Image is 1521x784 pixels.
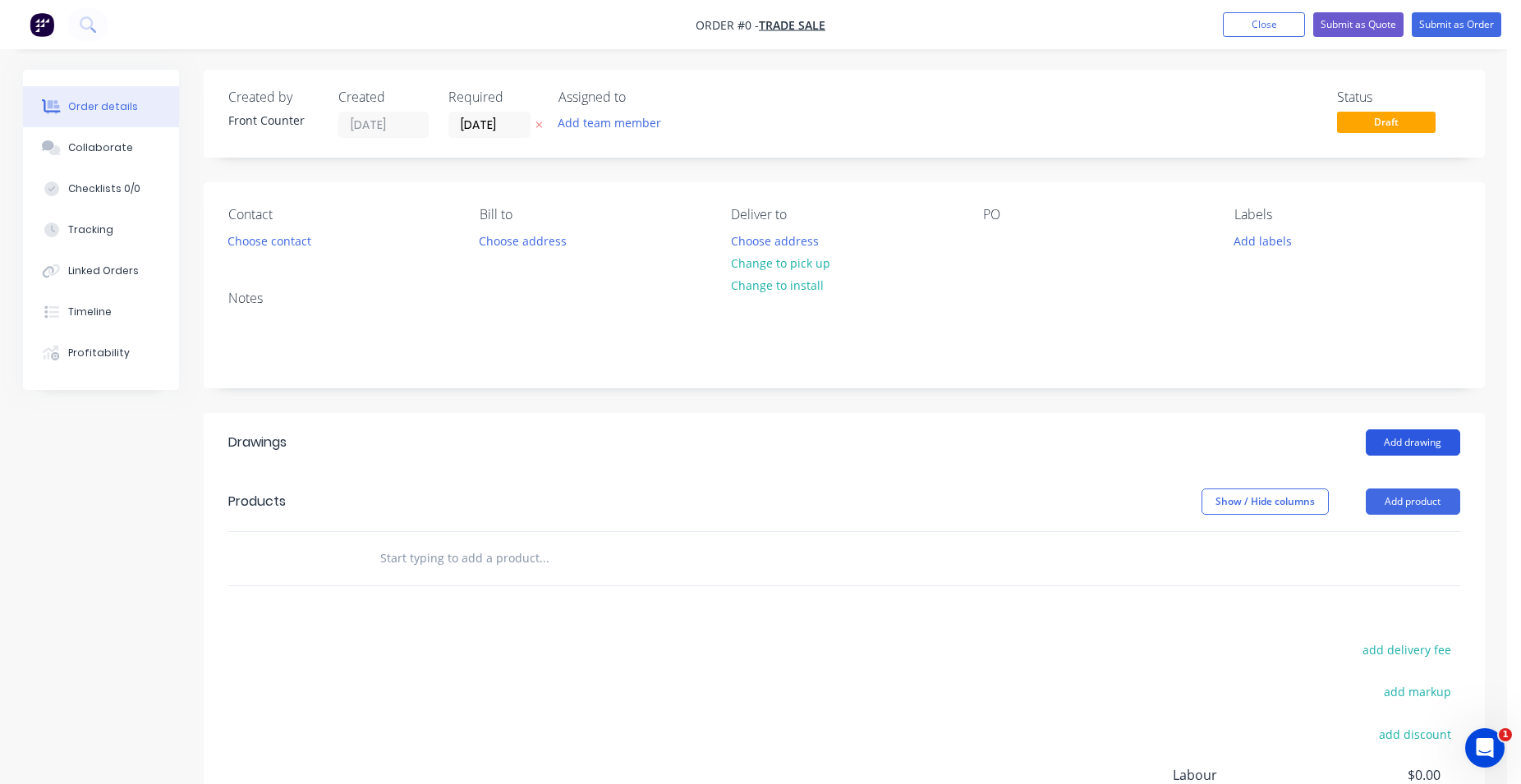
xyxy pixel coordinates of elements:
[23,168,179,209] button: Checklists 0/0
[228,89,319,105] div: Created by
[1223,12,1305,37] button: Close
[1376,681,1460,703] button: add markup
[1465,728,1505,768] iframe: Intercom live chat
[228,433,287,452] div: Drawings
[1412,12,1501,37] button: Submit as Order
[1225,229,1301,251] button: Add labels
[558,89,723,105] div: Assigned to
[1337,89,1460,105] div: Status
[480,207,705,222] div: Bill to
[1371,722,1460,745] button: add discount
[722,229,827,251] button: Choose address
[23,209,179,250] button: Tracking
[549,112,669,134] button: Add team member
[68,99,138,114] div: Order details
[696,17,759,33] span: Order #0 -
[1354,639,1460,661] button: add delivery fee
[228,112,319,129] div: Front Counter
[731,207,956,222] div: Deliver to
[228,291,1460,306] div: Notes
[23,250,179,291] button: Linked Orders
[23,291,179,332] button: Timeline
[1366,429,1460,456] button: Add drawing
[68,181,140,196] div: Checklists 0/0
[68,346,130,360] div: Profitability
[68,264,139,278] div: Linked Orders
[448,89,539,105] div: Required
[1366,488,1460,515] button: Add product
[23,127,179,168] button: Collaborate
[30,12,54,37] img: Factory
[23,86,179,127] button: Order details
[558,112,670,134] button: Add team member
[228,207,453,222] div: Contact
[1499,728,1512,741] span: 1
[471,229,576,251] button: Choose address
[1313,12,1404,37] button: Submit as Quote
[338,89,429,105] div: Created
[68,305,112,319] div: Timeline
[759,17,825,33] a: TRADE SALE
[1202,488,1329,515] button: Show / Hide columns
[722,274,832,296] button: Change to install
[68,140,133,155] div: Collaborate
[983,207,1208,222] div: PO
[1234,207,1459,222] div: Labels
[23,332,179,374] button: Profitability
[218,229,319,251] button: Choose contact
[379,542,708,575] input: Start typing to add a product...
[1337,112,1436,132] span: Draft
[722,252,839,274] button: Change to pick up
[228,492,286,511] div: Products
[68,222,113,237] div: Tracking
